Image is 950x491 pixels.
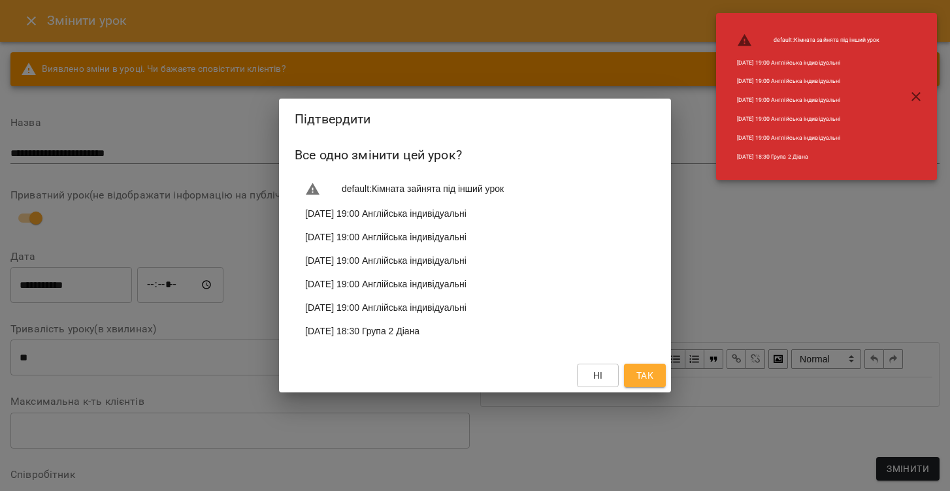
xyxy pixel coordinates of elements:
[727,110,891,129] li: [DATE] 19:00 Англійська індивідуальні
[727,72,891,91] li: [DATE] 19:00 Англійська індивідуальні
[577,364,619,387] button: Ні
[727,148,891,166] li: [DATE] 18:30 Група 2 Діана
[727,129,891,148] li: [DATE] 19:00 Англійська індивідуальні
[727,91,891,110] li: [DATE] 19:00 Англійська індивідуальні
[624,364,666,387] button: Так
[295,319,655,343] li: [DATE] 18:30 Група 2 Діана
[593,368,603,383] span: Ні
[295,272,655,296] li: [DATE] 19:00 Англійська індивідуальні
[727,54,891,72] li: [DATE] 19:00 Англійська індивідуальні
[295,109,655,129] h2: Підтвердити
[636,368,653,383] span: Так
[727,27,891,54] li: default : Кімната зайнята під інший урок
[295,296,655,319] li: [DATE] 19:00 Англійська індивідуальні
[295,202,655,225] li: [DATE] 19:00 Англійська індивідуальні
[295,249,655,272] li: [DATE] 19:00 Англійська індивідуальні
[295,145,655,165] h6: Все одно змінити цей урок?
[295,176,655,202] li: default : Кімната зайнята під інший урок
[295,225,655,249] li: [DATE] 19:00 Англійська індивідуальні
